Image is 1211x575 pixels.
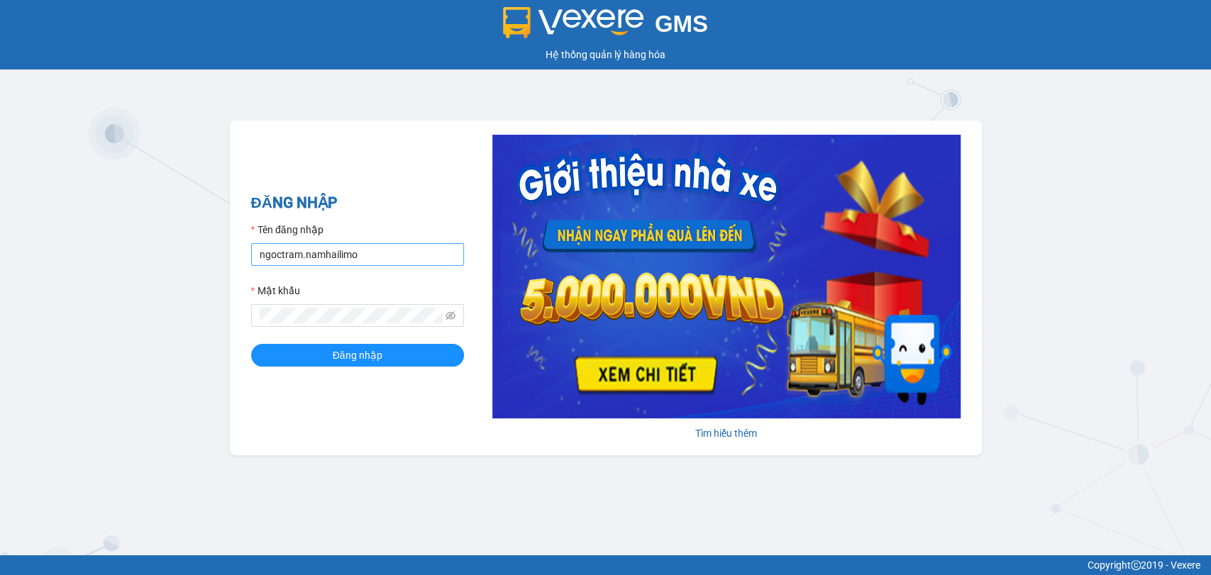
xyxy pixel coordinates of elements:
span: eye-invisible [446,311,455,320]
div: Copyright 2019 - Vexere [11,557,1200,573]
img: logo 2 [503,7,643,38]
input: Mật khẩu [260,308,443,323]
h2: ĐĂNG NHẬP [251,191,464,215]
div: Hệ thống quản lý hàng hóa [4,47,1207,62]
a: GMS [503,21,708,33]
div: Tìm hiểu thêm [492,425,961,441]
label: Tên đăng nhập [251,222,324,238]
span: copyright [1131,560,1141,570]
label: Mật khẩu [251,283,300,298]
input: Tên đăng nhập [251,243,464,266]
span: GMS [655,11,708,37]
span: Đăng nhập [333,347,382,363]
button: Đăng nhập [251,344,464,367]
img: banner-0 [492,135,961,418]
